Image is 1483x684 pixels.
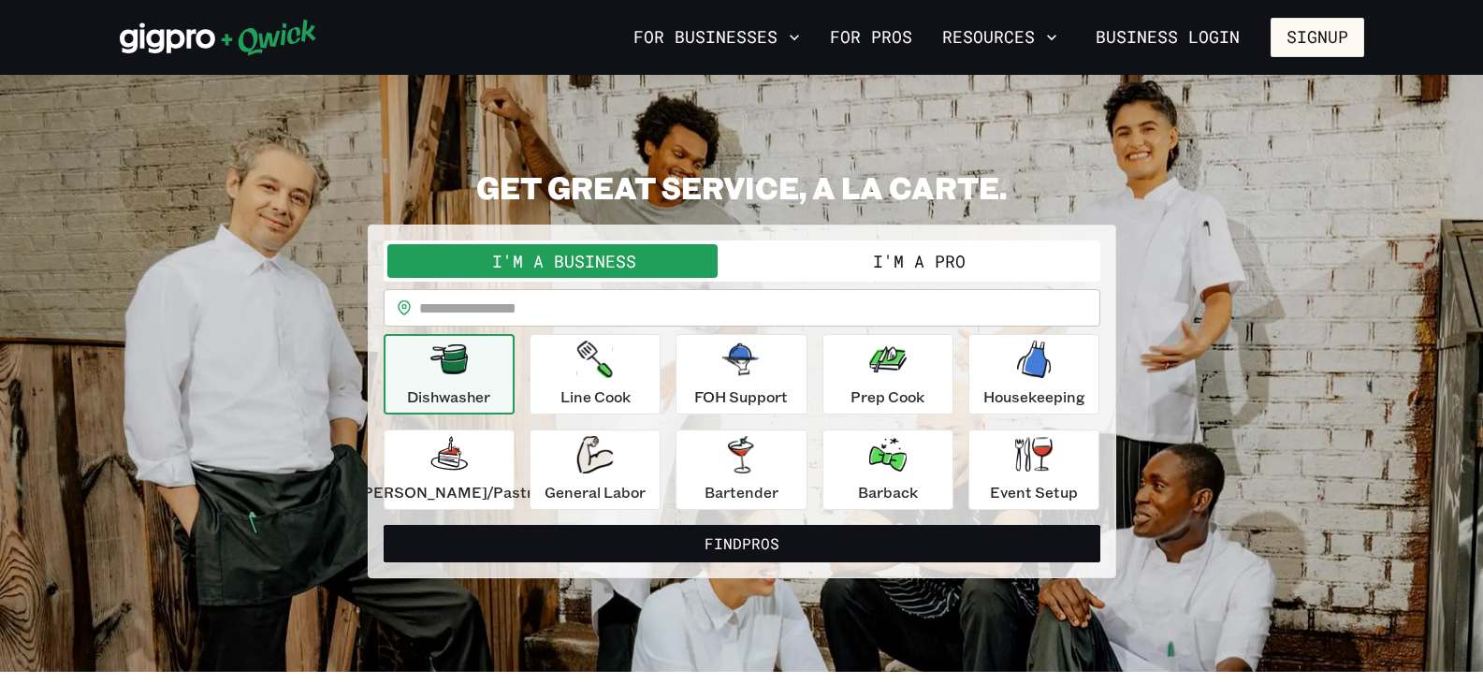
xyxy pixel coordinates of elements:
p: Dishwasher [407,386,490,408]
button: Event Setup [968,429,1099,510]
button: FindPros [384,525,1100,562]
p: Barback [858,481,918,503]
p: Event Setup [990,481,1078,503]
p: FOH Support [694,386,788,408]
p: Prep Cook [851,386,924,408]
p: Housekeeping [983,386,1085,408]
button: Bartender [676,429,807,510]
a: Business Login [1080,18,1256,57]
button: General Labor [530,429,661,510]
button: [PERSON_NAME]/Pastry [384,429,515,510]
button: Housekeeping [968,334,1099,415]
button: Barback [822,429,953,510]
button: Line Cook [530,334,661,415]
button: Resources [935,22,1065,53]
p: Bartender [705,481,778,503]
button: Prep Cook [822,334,953,415]
button: I'm a Pro [742,244,1097,278]
h2: GET GREAT SERVICE, A LA CARTE. [368,168,1116,206]
button: For Businesses [626,22,807,53]
button: I'm a Business [387,244,742,278]
p: Line Cook [560,386,631,408]
button: FOH Support [676,334,807,415]
button: Signup [1271,18,1364,57]
a: For Pros [822,22,920,53]
p: General Labor [545,481,646,503]
button: Dishwasher [384,334,515,415]
p: [PERSON_NAME]/Pastry [357,481,541,503]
